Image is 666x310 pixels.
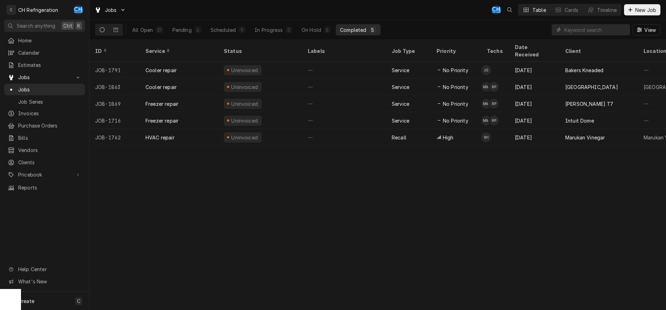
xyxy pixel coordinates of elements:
[18,86,82,93] span: Jobs
[146,83,177,91] div: Cooler repair
[302,112,386,129] div: —
[4,157,85,168] a: Clients
[392,83,409,91] div: Service
[504,4,515,15] button: Open search
[443,83,468,91] span: No Priority
[565,117,594,124] div: Intuit Dome
[443,67,468,74] span: No Priority
[4,35,85,46] a: Home
[18,146,82,154] span: Vendors
[287,26,291,34] div: 5
[18,37,82,44] span: Home
[18,184,82,191] span: Reports
[231,117,259,124] div: Uninvoiced
[18,159,82,166] span: Clients
[633,24,660,35] button: View
[172,26,192,34] div: Pending
[443,134,454,141] span: High
[302,95,386,112] div: —
[437,47,474,55] div: Priority
[18,298,34,304] span: Create
[146,67,177,74] div: Cooler repair
[643,26,657,34] span: View
[77,22,80,29] span: K
[340,26,366,34] div: Completed
[77,297,80,305] span: C
[481,116,491,125] div: MM
[18,134,82,142] span: Bills
[489,116,499,125] div: RP
[371,26,375,34] div: 5
[489,82,499,92] div: RP
[90,62,140,78] div: JOB-1791
[18,278,81,285] span: What's New
[146,117,178,124] div: Freezer repair
[240,26,244,34] div: 9
[489,99,499,109] div: RP
[211,26,236,34] div: Scheduled
[392,100,409,108] div: Service
[302,129,386,146] div: —
[487,47,504,55] div: Techs
[105,6,117,14] span: Jobs
[18,61,82,69] span: Estimates
[73,5,83,15] div: Chris Hiraga's Avatar
[18,110,82,117] span: Invoices
[18,6,58,14] div: CH Refrigeration
[481,116,491,125] div: Moises Melena's Avatar
[532,6,546,14] div: Table
[17,22,55,29] span: Search anything
[18,74,71,81] span: Jobs
[90,78,140,95] div: JOB-1863
[308,47,381,55] div: Labels
[481,82,491,92] div: MM
[443,117,468,124] span: No Priority
[509,112,560,129] div: [DATE]
[4,132,85,144] a: Bills
[90,129,140,146] div: JOB-1762
[157,26,162,34] div: 31
[597,6,617,14] div: Timeline
[4,120,85,131] a: Purchase Orders
[231,83,259,91] div: Uninvoiced
[146,47,211,55] div: Service
[95,47,133,55] div: ID
[18,171,71,178] span: Pricebook
[73,5,83,15] div: CH
[565,83,618,91] div: [GEOGRAPHIC_DATA]
[481,99,491,109] div: Moises Melena's Avatar
[4,20,85,32] button: Search anythingCtrlK
[302,78,386,95] div: —
[481,132,491,142] div: SH
[481,65,491,75] div: JG
[132,26,153,34] div: All Open
[4,263,85,275] a: Go to Help Center
[491,5,501,15] div: CH
[231,100,259,108] div: Uninvoiced
[565,67,603,74] div: Bakers Kneaded
[565,134,605,141] div: Marukan Vinegar
[565,6,579,14] div: Cards
[392,47,425,55] div: Job Type
[624,4,660,15] button: New Job
[4,84,85,95] a: Jobs
[481,99,491,109] div: MM
[63,22,72,29] span: Ctrl
[302,26,321,34] div: On Hold
[325,26,330,34] div: 8
[6,5,16,15] div: C
[491,5,501,15] div: Chris Hiraga's Avatar
[4,108,85,119] a: Invoices
[4,59,85,71] a: Estimates
[481,132,491,142] div: Steven Hiraga's Avatar
[481,65,491,75] div: Josh Galindo's Avatar
[392,134,406,141] div: Recall
[196,26,200,34] div: 4
[4,96,85,108] a: Job Series
[92,4,129,16] a: Go to Jobs
[481,82,491,92] div: Moises Melena's Avatar
[255,26,283,34] div: In Progress
[634,6,658,14] span: New Job
[18,98,82,105] span: Job Series
[392,117,409,124] div: Service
